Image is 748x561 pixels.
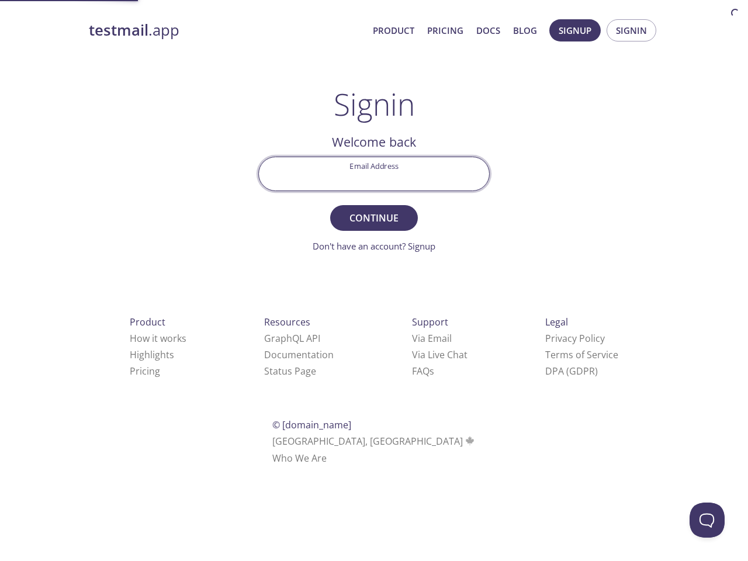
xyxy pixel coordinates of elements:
span: s [430,365,434,378]
a: Who We Are [272,452,327,465]
span: Product [130,316,165,328]
a: FAQ [412,365,434,378]
strong: testmail [89,20,148,40]
a: DPA (GDPR) [545,365,598,378]
a: Blog [513,23,537,38]
a: Pricing [427,23,463,38]
a: Docs [476,23,500,38]
h2: Welcome back [258,132,490,152]
a: How it works [130,332,186,345]
a: Privacy Policy [545,332,605,345]
span: Legal [545,316,568,328]
a: Via Email [412,332,452,345]
a: Via Live Chat [412,348,467,361]
a: Pricing [130,365,160,378]
a: Product [373,23,414,38]
a: Highlights [130,348,174,361]
a: Don't have an account? Signup [313,240,435,252]
button: Continue [330,205,418,231]
span: [GEOGRAPHIC_DATA], [GEOGRAPHIC_DATA] [272,435,476,448]
h1: Signin [334,86,415,122]
span: Resources [264,316,310,328]
span: Continue [343,210,405,226]
iframe: Help Scout Beacon - Open [690,503,725,538]
a: Documentation [264,348,334,361]
button: Signin [607,19,656,41]
a: Terms of Service [545,348,618,361]
span: © [DOMAIN_NAME] [272,418,351,431]
span: Signup [559,23,591,38]
a: testmail.app [89,20,363,40]
span: Signin [616,23,647,38]
span: Support [412,316,448,328]
a: Status Page [264,365,316,378]
a: GraphQL API [264,332,320,345]
button: Signup [549,19,601,41]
